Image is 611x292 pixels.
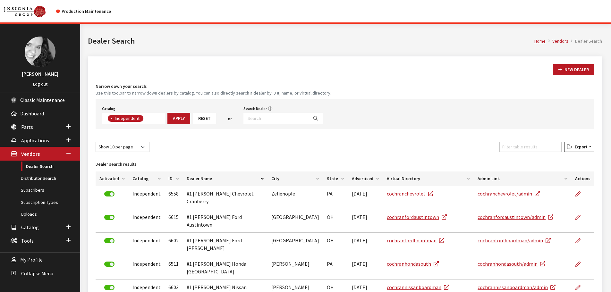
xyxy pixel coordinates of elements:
span: Select [102,113,165,124]
div: Production Maintenance [56,8,111,15]
button: New Dealer [553,64,594,75]
li: Independent [108,115,143,122]
a: Edit Dealer [575,256,586,272]
td: [PERSON_NAME] [267,256,323,279]
li: Dealer Search [568,38,602,45]
th: Virtual Directory: activate to sort column ascending [383,171,474,186]
td: Independent [129,233,165,256]
td: Independent [129,186,165,209]
a: cochranfordboardman/admin [478,237,551,244]
caption: Dealer search results: [96,157,594,171]
h4: Narrow down your search: [96,83,594,90]
td: PA [323,186,348,209]
a: cochranchevrolet/admin [478,190,540,197]
td: Independent [129,256,165,279]
td: Zelienople [267,186,323,209]
label: Search Dealer [243,106,267,112]
td: 6615 [165,209,182,233]
a: cochranhondasouth [387,261,439,267]
button: Remove item [108,115,114,122]
th: Catalog: activate to sort column ascending [129,171,165,186]
td: 6511 [165,256,182,279]
th: Advertised: activate to sort column ascending [348,171,383,186]
h3: [PERSON_NAME] [6,70,74,78]
button: Apply [167,113,190,124]
td: Independent [129,209,165,233]
li: Vendors [546,38,568,45]
a: cochrannissanboardman [387,284,449,290]
span: Parts [21,124,33,130]
td: #1 [PERSON_NAME] Ford Austintown [183,209,267,233]
th: City: activate to sort column ascending [267,171,323,186]
a: Insignia Group logo [4,5,56,17]
textarea: Search [145,116,149,122]
label: Deactivate Dealer [104,262,115,267]
td: [DATE] [348,233,383,256]
td: [GEOGRAPHIC_DATA] [267,233,323,256]
a: cochranfordaustintown/admin [478,214,553,220]
img: Khrystal Dorton [25,37,55,67]
a: Edit Dealer [575,209,586,225]
label: Deactivate Dealer [104,238,115,243]
td: OH [323,209,348,233]
td: [GEOGRAPHIC_DATA] [267,209,323,233]
span: Catalog [21,224,39,230]
a: Home [534,38,546,44]
label: Deactivate Dealer [104,215,115,220]
th: Dealer Name: activate to sort column descending [183,171,267,186]
span: Export [572,144,588,150]
span: Applications [21,137,49,144]
td: 6602 [165,233,182,256]
td: [DATE] [348,186,383,209]
span: Vendors [21,151,40,157]
td: 6558 [165,186,182,209]
span: My Profile [20,257,43,263]
td: [DATE] [348,256,383,279]
input: Filter table results [499,142,562,152]
label: Catalog [102,106,115,112]
a: Edit Dealer [575,186,586,202]
h1: Dealer Search [88,35,534,47]
button: Reset [193,113,216,124]
a: cochranfordboardman [387,237,444,244]
label: Deactivate Dealer [104,191,115,196]
label: Deactivate Dealer [104,285,115,290]
td: [DATE] [348,209,383,233]
span: Independent [114,115,141,121]
td: OH [323,233,348,256]
input: Search [243,113,308,124]
th: ID: activate to sort column ascending [165,171,182,186]
a: cochranhondasouth/admin [478,261,545,267]
a: Edit Dealer [575,233,586,249]
td: PA [323,256,348,279]
span: Classic Maintenance [20,97,65,103]
img: Catalog Maintenance [4,6,46,17]
th: Actions [571,171,594,186]
td: #1 [PERSON_NAME] Honda [GEOGRAPHIC_DATA] [183,256,267,279]
th: Activated: activate to sort column ascending [96,171,129,186]
th: Admin Link: activate to sort column ascending [474,171,571,186]
a: cochrannissanboardman/admin [478,284,556,290]
span: Dashboard [20,110,44,117]
a: cochranfordaustintown [387,214,447,220]
small: Use this toolbar to narrow down dealers by catalog. You can also directly search a dealer by ID #... [96,90,594,96]
button: Export [564,142,594,152]
td: #1 [PERSON_NAME] Chevrolet Cranberry [183,186,267,209]
a: cochranchevrolet [387,190,433,197]
span: Tools [21,238,34,244]
td: #1 [PERSON_NAME] Ford [PERSON_NAME] [183,233,267,256]
span: × [110,115,113,121]
span: or [228,115,232,122]
span: Collapse Menu [21,270,53,277]
button: Search [308,113,323,124]
a: Log out [33,81,47,87]
th: State: activate to sort column ascending [323,171,348,186]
